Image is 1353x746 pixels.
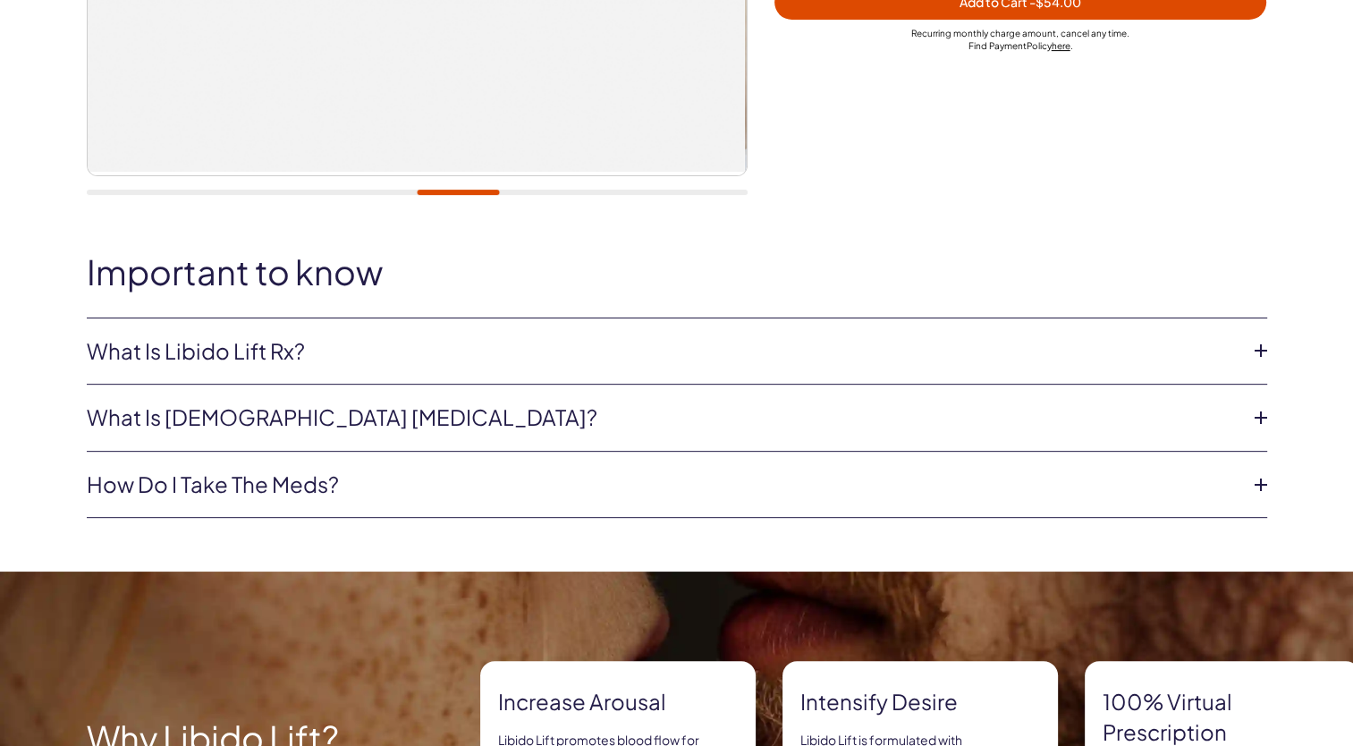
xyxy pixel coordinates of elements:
a: What is Libido Lift Rx? [87,336,1239,367]
strong: Increase arousal [498,687,738,717]
a: What is [DEMOGRAPHIC_DATA] [MEDICAL_DATA]? [87,403,1239,433]
div: Recurring monthly charge amount , cancel any time. Policy . [774,27,1267,52]
h2: Important to know [87,253,1267,291]
a: How do I take the meds? [87,470,1239,500]
a: here [1052,40,1070,51]
strong: Intensify Desire [800,687,1040,717]
span: Find Payment [968,40,1027,51]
